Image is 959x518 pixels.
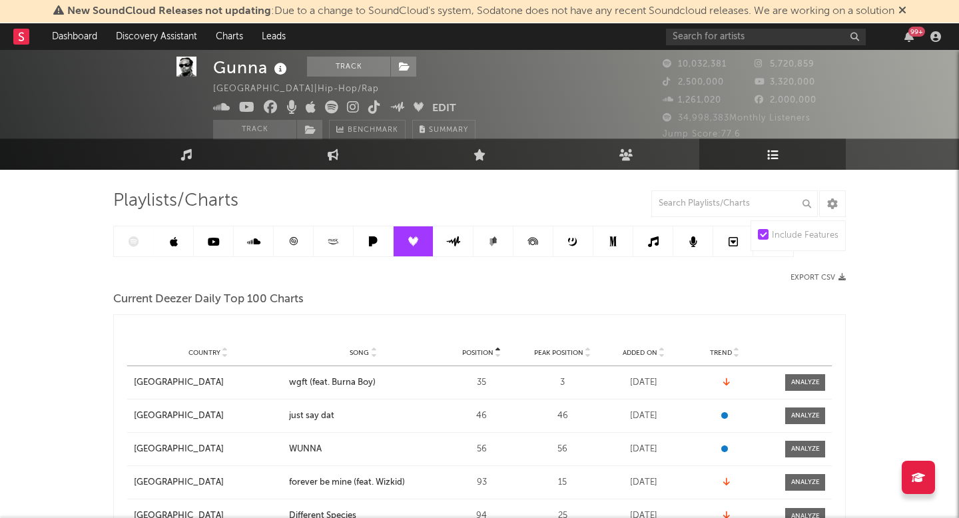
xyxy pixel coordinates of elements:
[525,443,600,456] div: 56
[67,6,271,17] span: New SoundCloud Releases not updating
[462,349,493,357] span: Position
[908,27,925,37] div: 99 +
[350,349,369,357] span: Song
[432,101,456,117] button: Edit
[289,443,438,456] a: WUNNA
[289,476,438,489] a: forever be mine (feat. Wizkid)
[113,292,304,308] span: Current Deezer Daily Top 100 Charts
[623,349,657,357] span: Added On
[213,57,290,79] div: Gunna
[710,349,732,357] span: Trend
[651,190,818,217] input: Search Playlists/Charts
[348,123,398,138] span: Benchmark
[607,443,681,456] div: [DATE]
[289,376,438,389] a: wgft (feat. Burna Boy)
[252,23,295,50] a: Leads
[663,78,724,87] span: 2,500,000
[445,443,519,456] div: 56
[755,60,814,69] span: 5,720,859
[213,81,394,97] div: [GEOGRAPHIC_DATA] | Hip-Hop/Rap
[134,409,282,423] a: [GEOGRAPHIC_DATA]
[755,96,816,105] span: 2,000,000
[904,31,914,42] button: 99+
[791,274,846,282] button: Export CSV
[67,6,894,17] span: : Due to a change to SoundCloud's system, Sodatone does not have any recent Soundcloud releases. ...
[607,476,681,489] div: [DATE]
[755,78,815,87] span: 3,320,000
[445,376,519,389] div: 35
[445,409,519,423] div: 46
[898,6,906,17] span: Dismiss
[107,23,206,50] a: Discovery Assistant
[607,409,681,423] div: [DATE]
[666,29,866,45] input: Search for artists
[113,193,238,209] span: Playlists/Charts
[445,476,519,489] div: 93
[206,23,252,50] a: Charts
[289,409,438,423] a: just say dat
[607,376,681,389] div: [DATE]
[663,96,721,105] span: 1,261,020
[525,476,600,489] div: 15
[525,376,600,389] div: 3
[134,376,282,389] a: [GEOGRAPHIC_DATA]
[663,114,810,123] span: 34,998,383 Monthly Listeners
[772,228,838,244] div: Include Features
[134,476,282,489] a: [GEOGRAPHIC_DATA]
[525,409,600,423] div: 46
[663,60,727,69] span: 10,032,381
[534,349,583,357] span: Peak Position
[307,57,390,77] button: Track
[663,130,741,138] span: Jump Score: 77.6
[412,120,476,140] button: Summary
[213,120,296,140] button: Track
[134,443,282,456] a: [GEOGRAPHIC_DATA]
[188,349,220,357] span: Country
[429,127,468,134] span: Summary
[329,120,406,140] a: Benchmark
[43,23,107,50] a: Dashboard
